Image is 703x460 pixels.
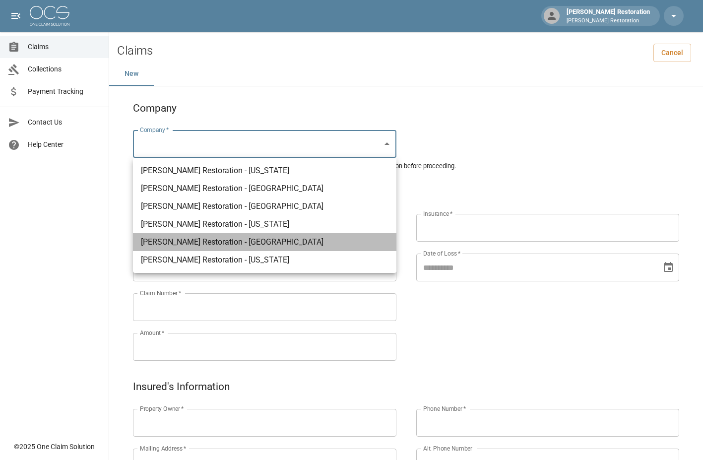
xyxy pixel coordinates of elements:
li: [PERSON_NAME] Restoration - [GEOGRAPHIC_DATA] [133,180,396,197]
li: [PERSON_NAME] Restoration - [US_STATE] [133,251,396,269]
li: [PERSON_NAME] Restoration - [US_STATE] [133,215,396,233]
li: [PERSON_NAME] Restoration - [GEOGRAPHIC_DATA] [133,233,396,251]
li: [PERSON_NAME] Restoration - [US_STATE] [133,162,396,180]
li: [PERSON_NAME] Restoration - [GEOGRAPHIC_DATA] [133,197,396,215]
